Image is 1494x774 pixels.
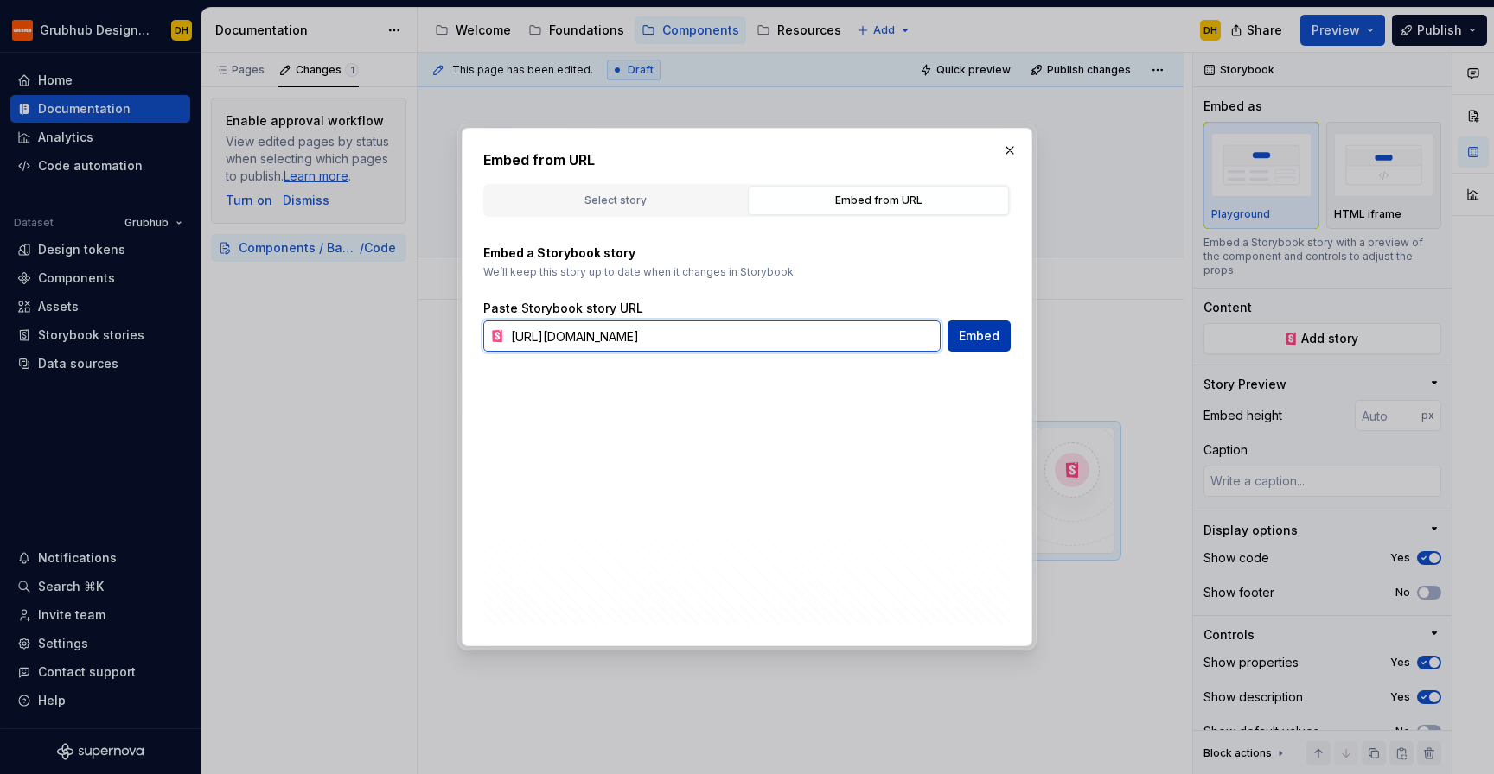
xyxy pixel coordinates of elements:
[948,320,1011,352] button: Embed
[959,327,999,345] span: Embed
[754,192,1003,209] div: Embed from URL
[483,265,1011,279] p: We’ll keep this story up to date when it changes in Storybook.
[483,149,1011,170] h2: Embed from URL
[483,300,643,317] label: Paste Storybook story URL
[491,192,740,209] div: Select story
[504,320,941,352] input: https://storybook.com/story/...
[483,244,1011,262] p: Embed a Storybook story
